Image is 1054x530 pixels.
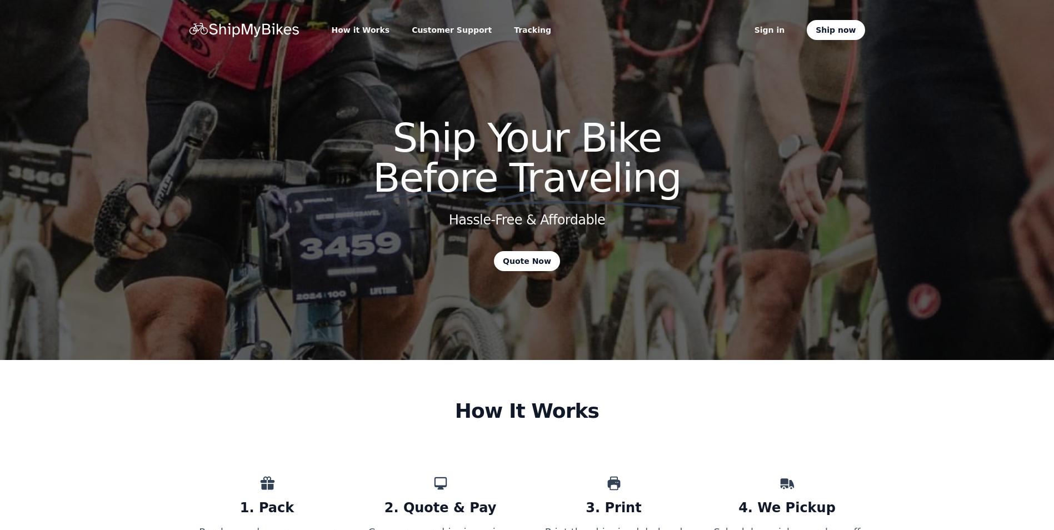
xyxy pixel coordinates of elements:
h2: How It Works [341,400,714,422]
h1: Ship Your Bike [278,118,776,198]
a: Home [189,23,301,37]
h3: 2. Quote & Pay [363,491,518,516]
a: Tracking [509,22,556,38]
a: Sign in [750,22,790,38]
a: Ship now [807,20,865,40]
h3: 4. We Pickup [710,491,865,516]
h3: 3. Print [536,491,692,516]
h3: 1. Pack [189,491,345,516]
h2: Hassle-Free & Affordable [449,211,606,229]
span: Ship now [816,24,856,36]
span: Before Traveling [373,154,681,201]
a: Quote Now [494,251,560,271]
a: How it Works [327,22,394,38]
a: Customer Support [407,22,496,38]
iframe: chat widget [1007,486,1043,519]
